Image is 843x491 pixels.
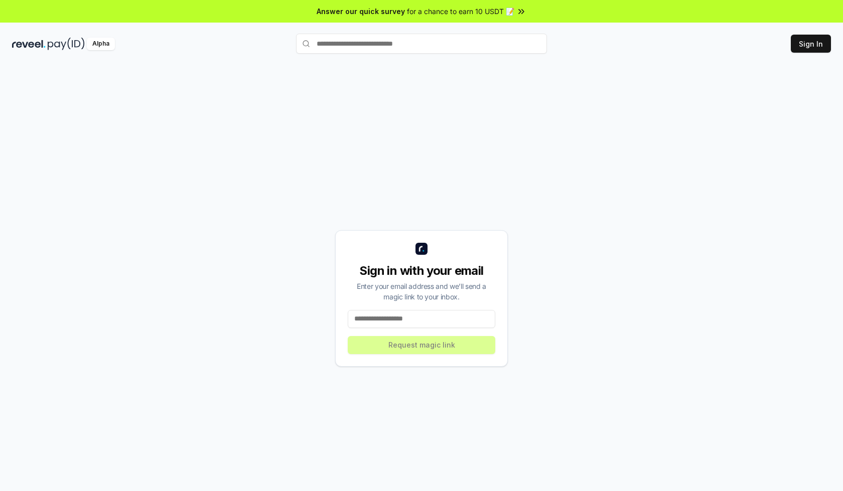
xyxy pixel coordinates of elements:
[348,263,495,279] div: Sign in with your email
[415,243,428,255] img: logo_small
[791,35,831,53] button: Sign In
[348,281,495,302] div: Enter your email address and we’ll send a magic link to your inbox.
[48,38,85,50] img: pay_id
[12,38,46,50] img: reveel_dark
[87,38,115,50] div: Alpha
[407,6,514,17] span: for a chance to earn 10 USDT 📝
[317,6,405,17] span: Answer our quick survey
